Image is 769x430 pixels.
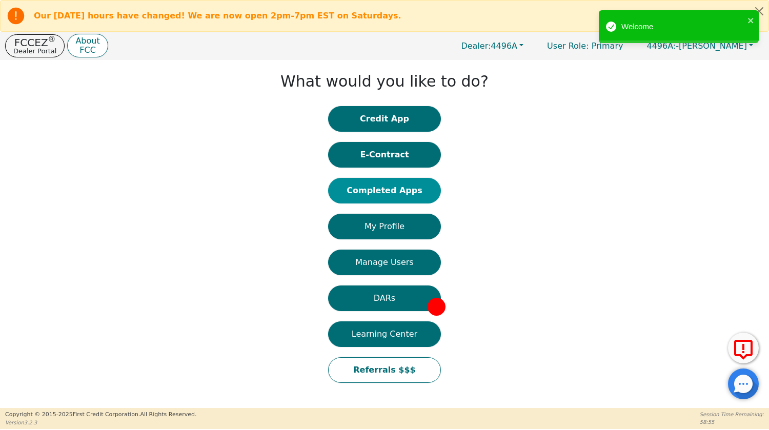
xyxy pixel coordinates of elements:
[280,72,489,91] h1: What would you like to do?
[537,36,633,56] a: User Role: Primary
[461,41,491,51] span: Dealer:
[747,14,755,26] button: close
[34,11,401,21] b: Our [DATE] hours have changed! We are now open 2pm-7pm EST on Saturdays.
[67,34,108,58] button: AboutFCC
[13,37,56,48] p: FCCEZ
[461,41,517,51] span: 4496A
[646,41,746,51] span: -[PERSON_NAME]
[328,142,441,168] button: E-Contract
[328,178,441,203] button: Completed Apps
[328,321,441,347] button: Learning Center
[140,411,196,418] span: All Rights Reserved.
[75,37,99,45] p: About
[646,41,676,51] span: 4496A:
[328,214,441,239] button: My Profile
[750,1,768,22] button: Close alert
[547,41,589,51] span: User Role :
[75,46,99,54] p: FCC
[5,34,65,57] button: FCCEZ®Dealer Portal
[48,35,56,44] sup: ®
[700,411,764,418] p: Session Time Remaining:
[537,36,633,56] p: Primary
[13,48,56,54] p: Dealer Portal
[621,21,744,33] div: Welcome
[5,411,196,419] p: Copyright © 2015- 2025 First Credit Corporation.
[728,333,759,363] button: Report Error to FCC
[450,38,534,54] button: Dealer:4496A
[5,419,196,426] p: Version 3.2.3
[328,250,441,275] button: Manage Users
[700,418,764,426] p: 58:55
[328,106,441,132] button: Credit App
[328,285,441,311] button: DARs
[328,357,441,383] button: Referrals $$$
